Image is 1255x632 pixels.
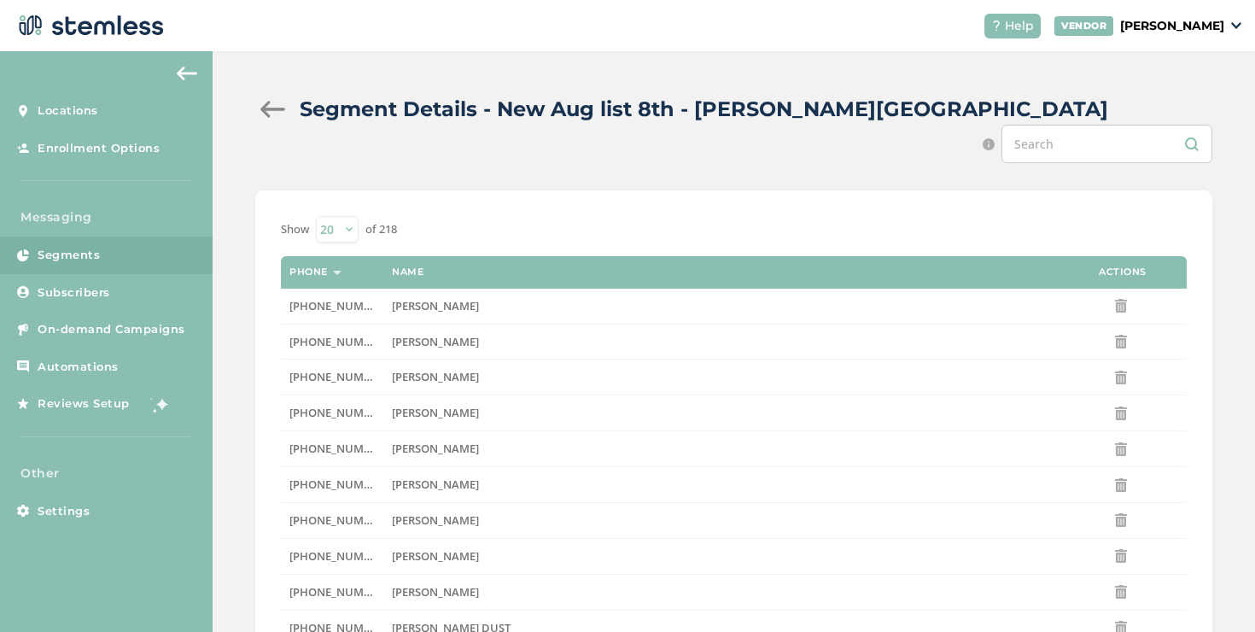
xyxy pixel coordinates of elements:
[289,549,375,564] label: (947) 241-4974
[38,359,119,376] span: Automations
[38,395,130,413] span: Reviews Setup
[392,369,479,384] span: [PERSON_NAME]
[392,298,479,313] span: [PERSON_NAME]
[392,585,1050,600] label: MICHAEL COLLINS
[392,549,1050,564] label: BARBARA ONEAL
[38,247,100,264] span: Segments
[392,442,1050,456] label: Marionte Jackson
[333,271,341,275] img: icon-sort-1e1d7615.svg
[38,140,160,157] span: Enrollment Options
[289,584,388,600] span: [PHONE_NUMBER]
[289,370,375,384] label: (989) 395-6838
[289,298,388,313] span: [PHONE_NUMBER]
[281,221,309,238] label: Show
[289,585,375,600] label: (937) 623-2813
[38,284,110,301] span: Subscribers
[289,369,388,384] span: [PHONE_NUMBER]
[289,266,328,278] label: Phone
[983,138,995,150] img: icon-info-236977d2.svg
[289,334,388,349] span: [PHONE_NUMBER]
[1001,125,1212,163] input: Search
[289,335,375,349] label: (989) 415-6365
[392,584,479,600] span: [PERSON_NAME]
[392,370,1050,384] label: RAGHAV SHARMA
[300,94,1108,125] h2: Segment Details - New Aug list 8th - [PERSON_NAME][GEOGRAPHIC_DATA]
[289,477,375,492] label: (947) 252-3874
[289,548,388,564] span: [PHONE_NUMBER]
[38,102,98,120] span: Locations
[1059,256,1187,289] th: Actions
[289,477,388,492] span: [PHONE_NUMBER]
[392,441,479,456] span: [PERSON_NAME]
[1231,22,1241,29] img: icon_down-arrow-small-66adaf34.svg
[392,406,1050,420] label: TYLER URRUTIA
[1005,17,1034,35] span: Help
[38,321,185,338] span: On-demand Campaigns
[392,266,423,278] label: Name
[289,513,375,528] label: (947) 252-0494
[14,9,164,43] img: logo-dark-0685b13c.svg
[392,405,479,420] span: [PERSON_NAME]
[392,477,479,492] span: [PERSON_NAME]
[289,512,388,528] span: [PHONE_NUMBER]
[1170,550,1255,632] iframe: Chat Widget
[177,67,197,80] img: icon-arrow-back-accent-c549486e.svg
[38,503,90,520] span: Settings
[392,477,1050,492] label: NANCY WARREN
[289,442,375,456] label: (947) 426-6190
[289,406,375,420] label: (973) 782-3934
[392,513,1050,528] label: KEVIN JAMES
[991,20,1001,31] img: icon-help-white-03924b79.svg
[392,334,479,349] span: [PERSON_NAME]
[289,441,388,456] span: [PHONE_NUMBER]
[289,405,388,420] span: [PHONE_NUMBER]
[1120,17,1224,35] p: [PERSON_NAME]
[1054,16,1113,36] div: VENDOR
[392,512,479,528] span: [PERSON_NAME]
[392,335,1050,349] label: MICHAEL MEDRANO
[392,299,1050,313] label: PEYTON LISEE
[289,299,375,313] label: (989) 513-2859
[392,548,479,564] span: [PERSON_NAME]
[365,221,397,238] label: of 218
[143,387,177,421] img: glitter-stars-b7820f95.gif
